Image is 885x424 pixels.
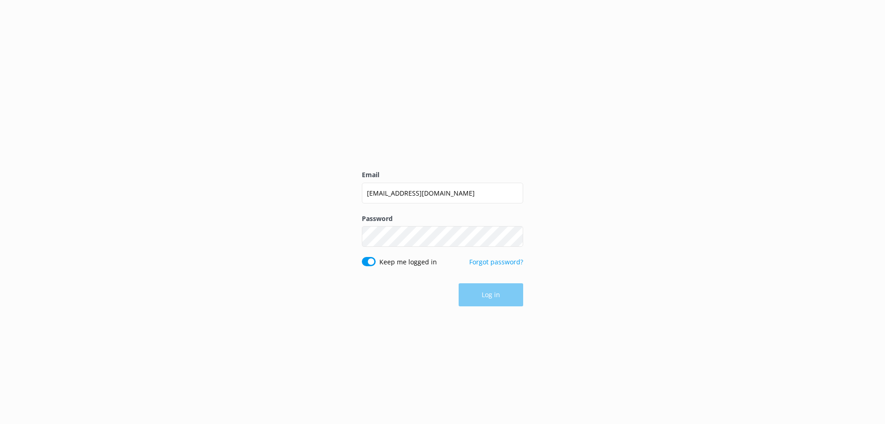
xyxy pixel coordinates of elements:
input: user@emailaddress.com [362,183,523,203]
label: Keep me logged in [379,257,437,267]
button: Show password [505,227,523,246]
a: Forgot password? [469,257,523,266]
label: Email [362,170,523,180]
label: Password [362,214,523,224]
